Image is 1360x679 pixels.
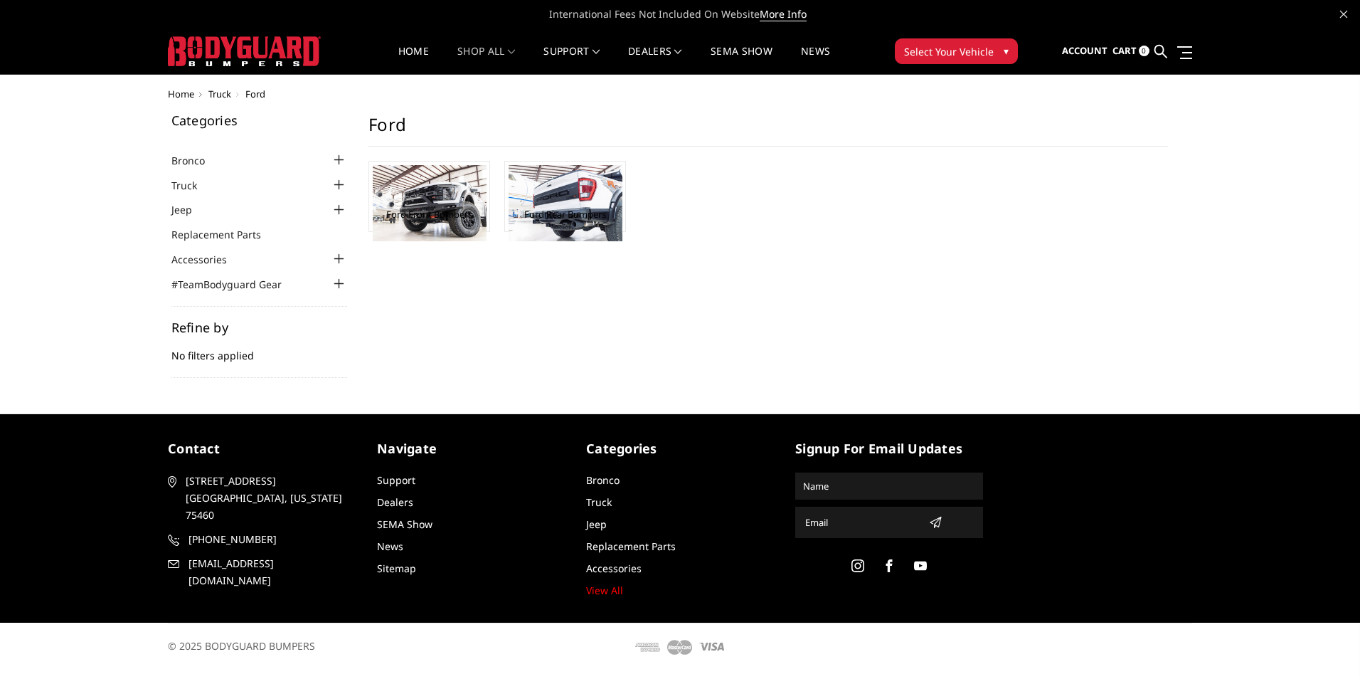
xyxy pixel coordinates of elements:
a: Accessories [171,252,245,267]
a: Dealers [628,46,682,74]
a: Truck [586,495,612,509]
a: #TeamBodyguard Gear [171,277,299,292]
input: Name [797,475,981,498]
a: [PHONE_NUMBER] [168,531,356,548]
a: Support [377,473,415,487]
span: 0 [1139,46,1149,56]
span: [STREET_ADDRESS] [GEOGRAPHIC_DATA], [US_STATE] 75460 [186,473,351,524]
a: Replacement Parts [586,539,676,553]
h5: Categories [171,114,348,127]
a: View All [586,584,623,597]
input: Email [799,511,923,534]
a: Account [1062,32,1107,70]
a: Jeep [171,202,210,217]
a: shop all [457,46,515,74]
a: News [377,539,403,553]
a: Cart 0 [1112,32,1149,70]
a: More Info [760,7,807,21]
span: Cart [1112,44,1137,57]
a: Ford Front Bumpers [386,208,472,221]
span: Ford [245,88,265,100]
a: Truck [208,88,231,100]
img: BODYGUARD BUMPERS [168,36,321,66]
h1: Ford [368,114,1168,147]
a: Home [398,46,429,74]
h5: contact [168,439,356,458]
span: [EMAIL_ADDRESS][DOMAIN_NAME] [188,555,354,589]
a: Home [168,88,194,100]
div: No filters applied [171,321,348,378]
h5: Categories [586,439,774,458]
a: SEMA Show [377,517,432,531]
span: © 2025 BODYGUARD BUMPERS [168,639,315,653]
a: Ford Rear Bumpers [524,208,606,221]
a: Jeep [586,517,607,531]
span: Select Your Vehicle [904,44,994,59]
h5: Navigate [377,439,565,458]
a: News [801,46,830,74]
a: Bronco [171,153,223,168]
a: Accessories [586,562,642,575]
button: Select Your Vehicle [895,38,1018,64]
span: [PHONE_NUMBER] [188,531,354,548]
span: Account [1062,44,1107,57]
a: Sitemap [377,562,416,575]
a: Dealers [377,495,413,509]
a: Bronco [586,473,620,487]
a: Replacement Parts [171,227,279,242]
h5: Refine by [171,321,348,334]
h5: signup for email updates [795,439,983,458]
span: ▾ [1004,43,1009,58]
a: Truck [171,178,215,193]
a: [EMAIL_ADDRESS][DOMAIN_NAME] [168,555,356,589]
a: Support [543,46,600,74]
a: SEMA Show [711,46,772,74]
